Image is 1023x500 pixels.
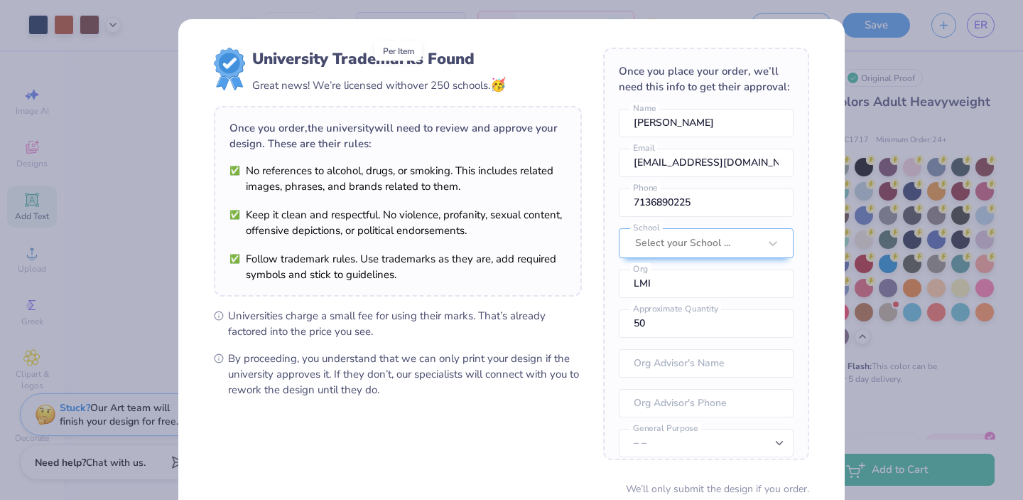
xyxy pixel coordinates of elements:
span: 🥳 [490,76,506,93]
img: license-marks-badge.png [214,48,245,90]
div: Once you order, the university will need to review and approve your design. These are their rules: [229,120,566,151]
input: Email [619,149,794,177]
input: Approximate Quantity [619,309,794,338]
li: No references to alcohol, drugs, or smoking. This includes related images, phrases, and brands re... [229,163,566,194]
div: Once you place your order, we’ll need this info to get their approval: [619,63,794,95]
span: Universities charge a small fee for using their marks. That’s already factored into the price you... [228,308,582,339]
div: We’ll only submit the design if you order. [626,482,809,496]
input: Name [619,109,794,137]
div: University Trademarks Found [252,48,506,70]
span: By proceeding, you understand that we can only print your design if the university approves it. I... [228,351,582,398]
input: Org [619,270,794,298]
div: Per Item [375,41,422,61]
li: Follow trademark rules. Use trademarks as they are, add required symbols and stick to guidelines. [229,251,566,282]
li: Keep it clean and respectful. No violence, profanity, sexual content, offensive depictions, or po... [229,207,566,238]
input: Org Advisor's Name [619,349,794,378]
input: Phone [619,188,794,217]
div: Great news! We’re licensed with over 250 schools. [252,75,506,95]
input: Org Advisor's Phone [619,389,794,417]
